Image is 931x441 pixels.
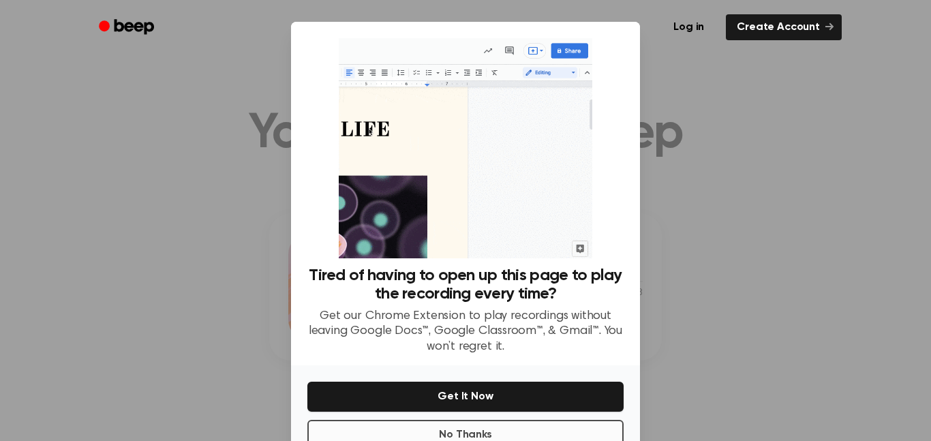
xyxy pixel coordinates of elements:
a: Log in [660,12,718,43]
a: Beep [89,14,166,41]
p: Get our Chrome Extension to play recordings without leaving Google Docs™, Google Classroom™, & Gm... [307,309,624,355]
h3: Tired of having to open up this page to play the recording every time? [307,267,624,303]
a: Create Account [726,14,842,40]
button: Get It Now [307,382,624,412]
img: Beep extension in action [339,38,592,258]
